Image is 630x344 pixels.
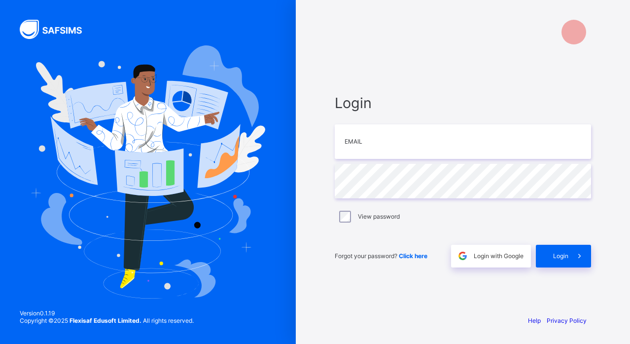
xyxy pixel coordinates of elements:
[20,317,194,324] span: Copyright © 2025 All rights reserved.
[399,252,427,260] a: Click here
[547,317,587,324] a: Privacy Policy
[20,309,194,317] span: Version 0.1.19
[335,252,427,260] span: Forgot your password?
[20,20,94,39] img: SAFSIMS Logo
[358,213,400,220] label: View password
[457,250,468,262] img: google.396cfc9801f0270233282035f929180a.svg
[474,252,524,260] span: Login with Google
[31,45,265,298] img: Hero Image
[528,317,541,324] a: Help
[335,94,591,112] span: Login
[553,252,568,260] span: Login
[70,317,141,324] strong: Flexisaf Edusoft Limited.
